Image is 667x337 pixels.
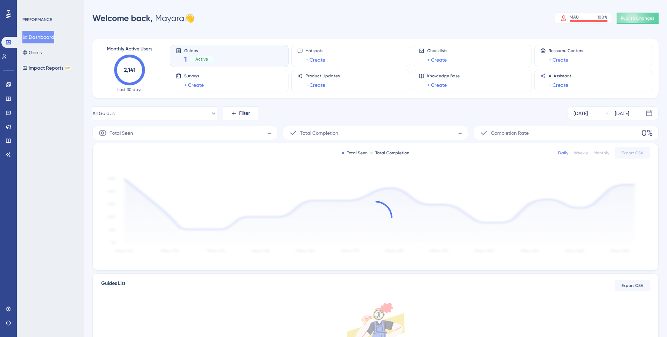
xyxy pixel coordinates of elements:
div: 100 % [597,14,607,20]
span: Filter [239,109,250,118]
span: Active [195,56,208,62]
a: + Create [306,81,325,89]
span: Checklists [427,48,447,54]
span: Hotspots [306,48,325,54]
button: Publish Changes [617,13,659,24]
button: Impact ReportsBETA [22,62,71,74]
a: + Create [306,56,325,64]
span: - [458,127,462,139]
span: Publish Changes [621,15,654,21]
span: Knowledge Base [427,73,460,79]
div: PERFORMANCE [22,17,52,22]
div: Monthly [593,150,609,156]
a: + Create [427,81,447,89]
span: 1 [184,54,187,64]
span: Export CSV [621,150,644,156]
div: Mayara 👋 [92,13,195,24]
div: Total Seen [342,150,368,156]
div: MAU [570,14,579,20]
button: Export CSV [615,147,650,159]
span: Guides List [101,279,125,292]
div: BETA [65,66,71,70]
button: Filter [223,106,258,120]
span: Last 30 days [117,87,142,92]
div: [DATE] [574,109,588,118]
div: Daily [558,150,568,156]
button: Goals [22,46,42,59]
span: Total Completion [300,129,338,137]
span: 0% [641,127,653,139]
span: Export CSV [621,283,644,288]
span: Resource Centers [549,48,583,54]
span: Monthly Active Users [107,45,152,53]
span: - [267,127,271,139]
a: + Create [549,56,568,64]
a: + Create [427,56,447,64]
div: Weekly [574,150,588,156]
span: Completion Rate [491,129,529,137]
a: + Create [184,81,204,89]
span: Guides [184,48,214,53]
span: Total Seen [110,129,133,137]
text: 2,141 [124,66,136,73]
span: Product Updates [306,73,340,79]
button: Export CSV [615,280,650,291]
div: Total Completion [370,150,409,156]
button: All Guides [92,106,217,120]
div: [DATE] [615,109,629,118]
span: Welcome back, [92,13,153,23]
a: + Create [549,81,568,89]
button: Dashboard [22,31,54,43]
span: Surveys [184,73,204,79]
span: AI Assistant [549,73,571,79]
span: All Guides [92,109,114,118]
